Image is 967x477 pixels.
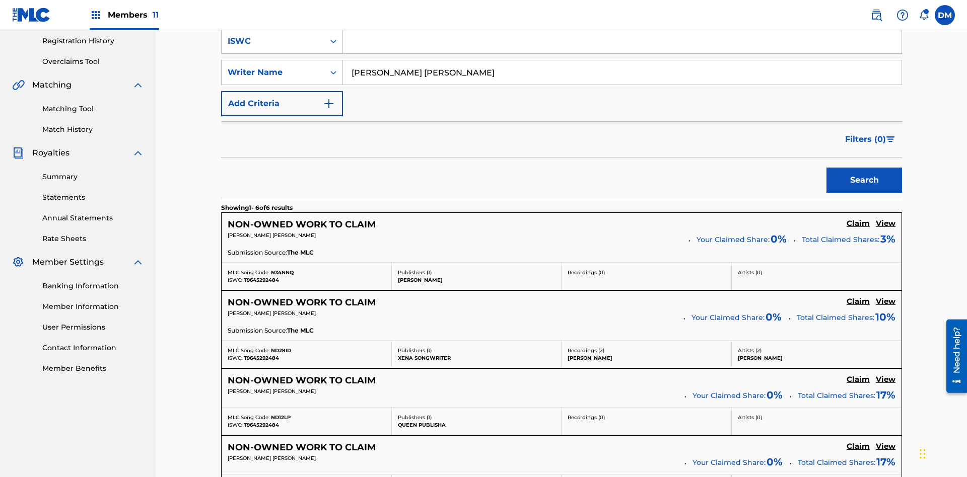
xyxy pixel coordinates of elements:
[228,310,316,316] span: [PERSON_NAME] [PERSON_NAME]
[42,36,144,46] a: Registration History
[221,203,293,212] p: Showing 1 - 6 of 6 results
[42,213,144,223] a: Annual Statements
[132,79,144,91] img: expand
[880,231,895,247] span: 3 %
[876,375,895,384] h5: View
[132,147,144,159] img: expand
[42,104,144,114] a: Matching Tool
[42,192,144,203] a: Statements
[42,233,144,244] a: Rate Sheets
[12,8,51,22] img: MLC Logo
[886,136,895,142] img: filter
[398,276,556,284] p: [PERSON_NAME]
[939,315,967,398] iframe: Resource Center
[398,354,556,362] p: XENA SONGWRITER
[738,269,896,276] p: Artists ( 0 )
[221,91,343,116] button: Add Criteria
[798,458,875,467] span: Total Claimed Shares:
[271,414,291,421] span: ND12LP
[398,414,556,421] p: Publishers ( 1 )
[42,301,144,312] a: Member Information
[228,442,376,453] h5: NON-OWNED WORK TO CLAIM
[693,457,766,468] span: Your Claimed Share:
[847,442,870,451] h5: Claim
[221,29,902,198] form: Search Form
[398,347,556,354] p: Publishers ( 1 )
[287,248,314,257] span: The MLC
[875,309,895,325] span: 10 %
[32,79,72,91] span: Matching
[919,10,929,20] div: Notifications
[847,297,870,306] h5: Claim
[228,355,242,361] span: ISWC:
[920,439,926,469] div: Drag
[876,297,895,306] h5: View
[228,414,269,421] span: MLC Song Code:
[228,35,318,47] div: ISWC
[738,414,896,421] p: Artists ( 0 )
[568,414,725,421] p: Recordings ( 0 )
[228,326,287,335] span: Submission Source:
[228,219,376,230] h5: NON-OWNED WORK TO CLAIM
[847,375,870,384] h5: Claim
[692,312,765,323] span: Your Claimed Share:
[693,390,766,401] span: Your Claimed Share:
[876,442,895,453] a: View
[42,172,144,182] a: Summary
[876,387,895,403] span: 17 %
[568,347,725,354] p: Recordings ( 2 )
[228,66,318,78] div: Writer Name
[32,256,104,268] span: Member Settings
[917,429,967,477] iframe: Chat Widget
[244,355,279,361] span: T9645292484
[839,127,902,152] button: Filters (0)
[398,421,556,429] p: QUEEN PUBLISHA
[738,354,896,362] p: [PERSON_NAME]
[12,256,24,268] img: Member Settings
[568,354,725,362] p: [PERSON_NAME]
[870,9,882,21] img: search
[228,277,242,283] span: ISWC:
[738,347,896,354] p: Artists ( 2 )
[287,326,314,335] span: The MLC
[42,322,144,333] a: User Permissions
[798,391,875,400] span: Total Claimed Shares:
[935,5,955,25] div: User Menu
[797,313,874,322] span: Total Claimed Shares:
[398,269,556,276] p: Publishers ( 1 )
[876,297,895,308] a: View
[42,343,144,353] a: Contact Information
[228,248,287,257] span: Submission Source:
[766,309,782,325] span: 0 %
[228,347,269,354] span: MLC Song Code:
[12,79,25,91] img: Matching
[767,454,783,469] span: 0 %
[271,269,294,276] span: NX4NNQ
[228,388,316,394] span: [PERSON_NAME] [PERSON_NAME]
[876,375,895,386] a: View
[244,422,279,428] span: T9645292484
[866,5,886,25] a: Public Search
[12,147,24,159] img: Royalties
[876,442,895,451] h5: View
[697,234,770,245] span: Your Claimed Share:
[42,124,144,135] a: Match History
[896,9,909,21] img: help
[892,5,913,25] div: Help
[876,219,895,230] a: View
[228,375,376,386] h5: NON-OWNED WORK TO CLAIM
[876,219,895,228] h5: View
[826,168,902,193] button: Search
[771,231,787,247] span: 0 %
[108,9,159,21] span: Members
[847,219,870,228] h5: Claim
[228,297,376,308] h5: NON-OWNED WORK TO CLAIM
[42,281,144,291] a: Banking Information
[323,98,335,110] img: 9d2ae6d4665cec9f34b9.svg
[228,269,269,276] span: MLC Song Code:
[876,454,895,469] span: 17 %
[845,133,886,145] span: Filters ( 0 )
